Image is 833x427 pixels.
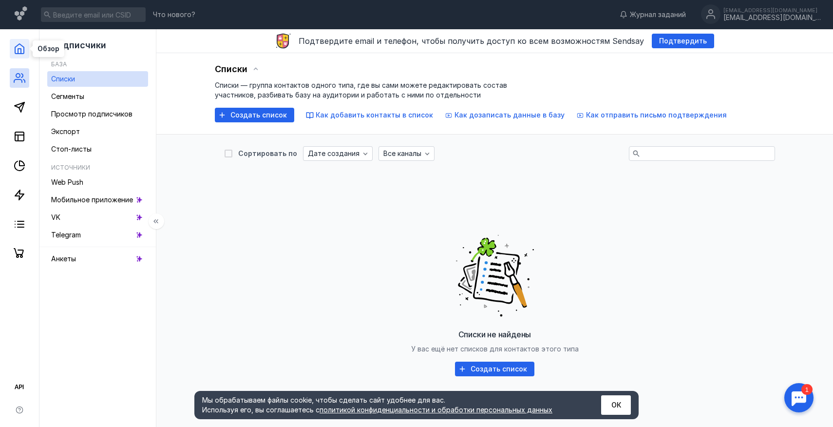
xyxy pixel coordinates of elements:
button: Создать список [455,362,534,376]
span: VK [51,213,60,221]
span: Подтвердить [659,37,707,45]
div: 1 [22,6,33,17]
a: Журнал заданий [615,10,691,19]
button: Все каналы [379,146,435,161]
a: политикой конфиденциальности и обработки персональных данных [320,406,552,414]
span: Telegram [51,231,81,239]
button: Как отправить письмо подтверждения [576,110,727,120]
a: Web Push [47,175,148,190]
span: Как добавить контакты в список [316,111,433,119]
span: Обзор [38,45,59,52]
span: Что нового? [153,11,195,18]
button: Как дозаписать данные в базу [445,110,565,120]
button: ОК [601,395,631,415]
a: Списки [47,71,148,87]
span: Создать список [230,111,287,119]
span: Подписчики [51,40,106,50]
a: Анкеты [47,251,148,267]
span: Web Push [51,178,83,186]
button: Подтвердить [652,34,714,48]
a: Telegram [47,227,148,243]
a: VK [47,210,148,225]
div: [EMAIL_ADDRESS][DOMAIN_NAME] [723,14,821,22]
span: Все каналы [383,150,421,158]
a: Мобильное приложение [47,192,148,208]
h5: Источники [51,164,90,171]
span: Списки [51,75,75,83]
a: Экспорт [47,124,148,139]
span: Списки — группа контактов одного типа, где вы сами можете редактировать состав участников, разбив... [215,81,507,99]
span: Мобильное приложение [51,195,133,204]
a: Сегменты [47,89,148,104]
button: Дате создания [303,146,373,161]
span: Стоп-листы [51,145,92,153]
span: Просмотр подписчиков [51,110,133,118]
div: [EMAIL_ADDRESS][DOMAIN_NAME] [723,7,821,13]
div: Сортировать по [238,150,297,157]
span: Сегменты [51,92,84,100]
button: Как добавить контакты в список [306,110,433,120]
span: Дате создания [308,150,360,158]
span: Как отправить письмо подтверждения [586,111,727,119]
input: Введите email или CSID [41,7,146,22]
span: Как дозаписать данные в базу [454,111,565,119]
span: Анкеты [51,254,76,263]
span: Создать список [471,365,527,373]
span: Списки не найдены [458,330,531,339]
span: Журнал заданий [630,10,686,19]
a: Просмотр подписчиков [47,106,148,122]
button: Создать список [215,108,294,122]
span: Экспорт [51,127,80,136]
h5: База [51,60,67,68]
span: Подтвердите email и телефон, чтобы получить доступ ко всем возможностям Sendsay [299,36,644,46]
div: Мы обрабатываем файлы cookie, чтобы сделать сайт удобнее для вас. Используя его, вы соглашаетесь c [202,395,577,415]
a: Стоп-листы [47,141,148,157]
span: Списки [215,64,248,75]
a: Что нового? [148,11,200,18]
span: У вас ещё нет списков для контактов этого типа [411,345,579,353]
